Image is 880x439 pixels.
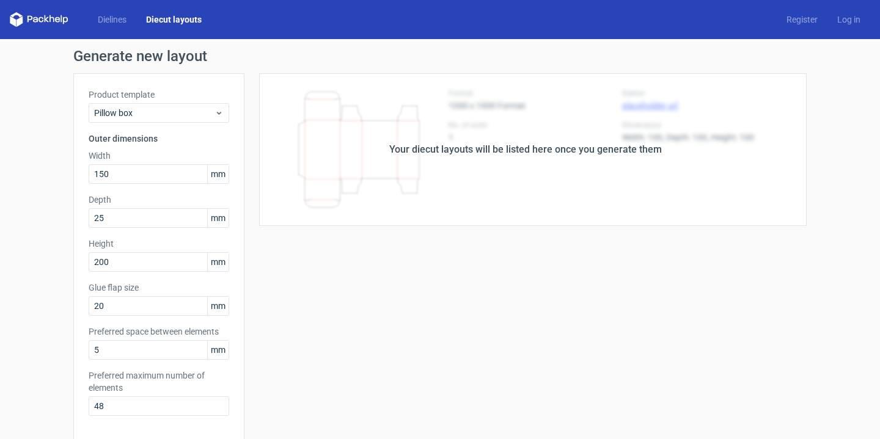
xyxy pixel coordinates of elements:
[89,150,229,162] label: Width
[89,89,229,101] label: Product template
[777,13,827,26] a: Register
[94,107,215,119] span: Pillow box
[89,238,229,250] label: Height
[89,281,229,294] label: Glue flap size
[389,142,662,157] div: Your diecut layouts will be listed here once you generate them
[827,13,870,26] a: Log in
[207,253,229,271] span: mm
[73,49,807,63] h1: Generate new layout
[89,369,229,394] label: Preferred maximum number of elements
[207,209,229,227] span: mm
[207,297,229,315] span: mm
[89,194,229,206] label: Depth
[207,341,229,359] span: mm
[207,165,229,183] span: mm
[136,13,211,26] a: Diecut layouts
[89,132,229,145] h3: Outer dimensions
[89,325,229,338] label: Preferred space between elements
[88,13,136,26] a: Dielines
